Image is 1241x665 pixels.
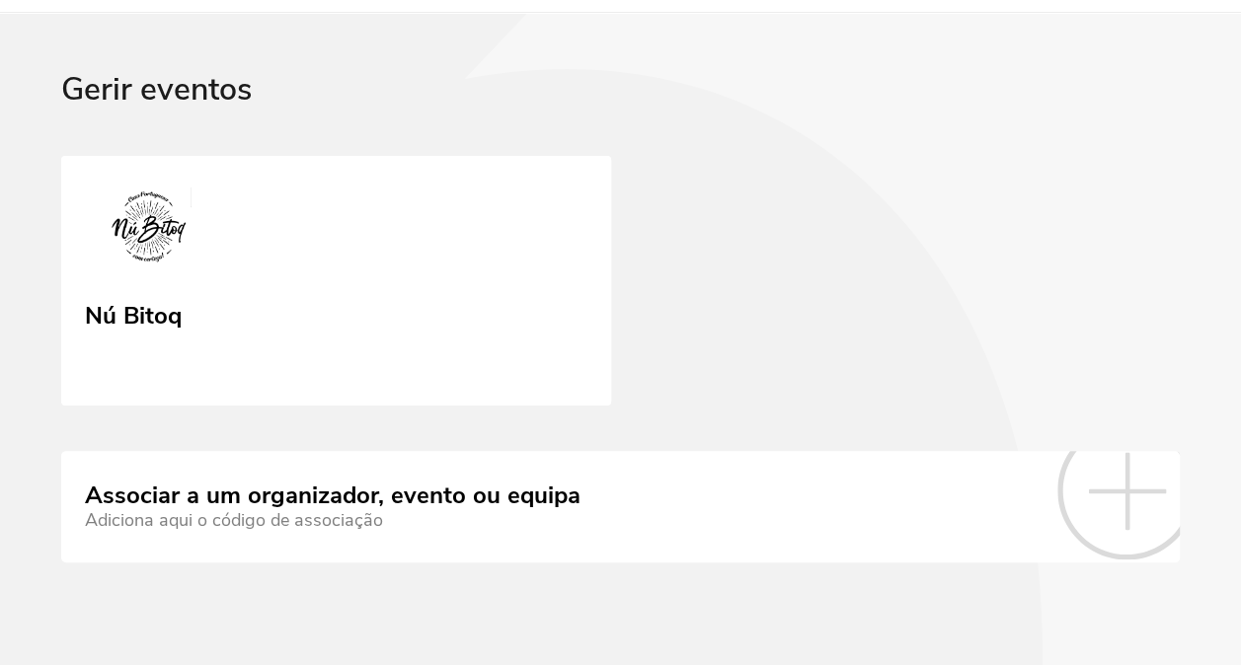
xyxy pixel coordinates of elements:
[85,482,581,510] div: Associar a um organizador, evento ou equipa
[61,72,1180,156] div: Gerir eventos
[85,510,581,531] div: Adiciona aqui o código de associação
[85,187,213,276] img: Nú Bitoq
[61,451,1180,561] a: Associar a um organizador, evento ou equipa Adiciona aqui o código de associação
[61,156,611,406] a: Nú Bitoq Nú Bitoq
[85,295,182,331] div: Nú Bitoq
